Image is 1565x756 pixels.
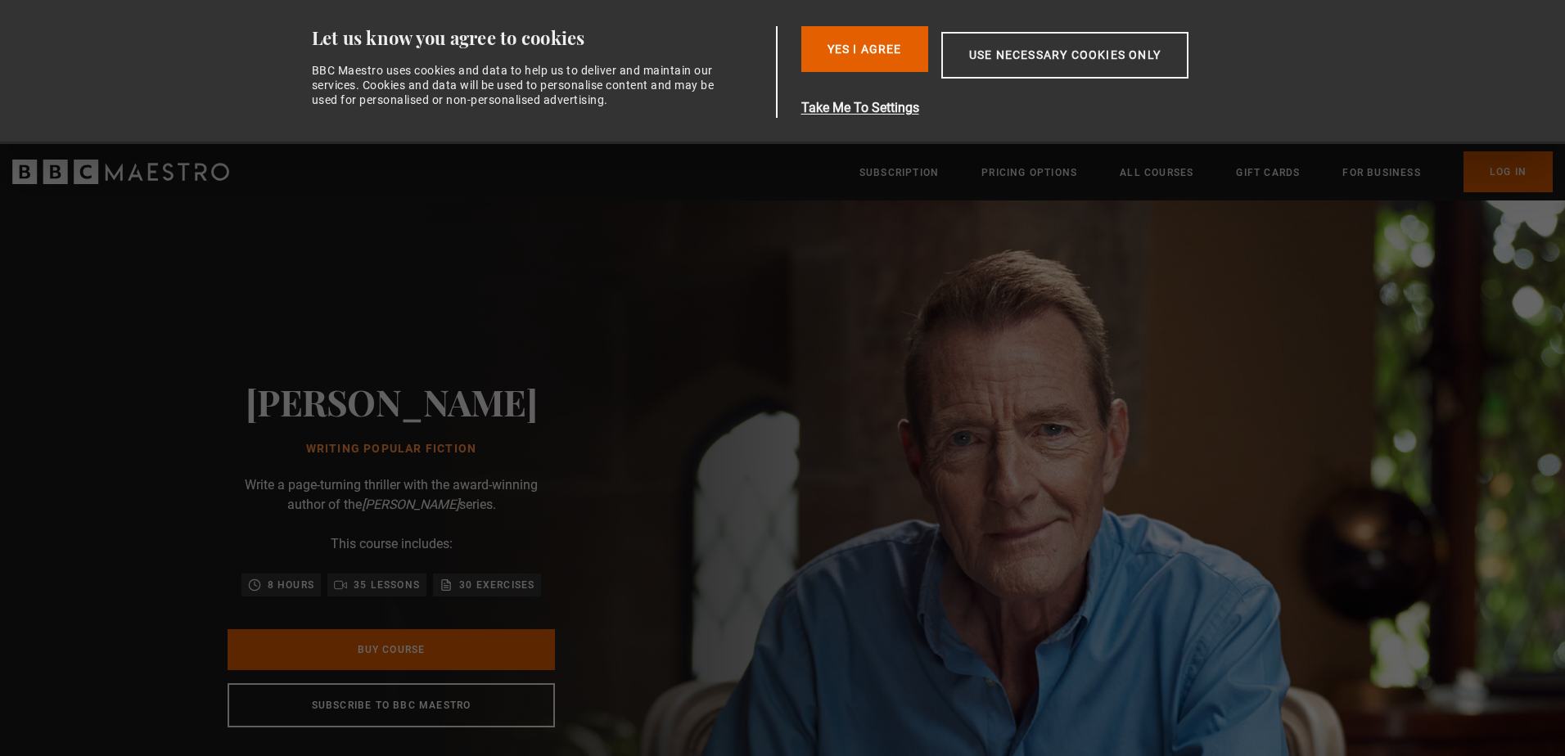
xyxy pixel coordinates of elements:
[1464,151,1553,192] a: Log In
[312,63,724,108] div: BBC Maestro uses cookies and data to help us to deliver and maintain our services. Cookies and da...
[941,32,1188,79] button: Use necessary cookies only
[362,497,459,512] i: [PERSON_NAME]
[228,683,555,727] a: Subscribe to BBC Maestro
[268,577,314,593] p: 8 hours
[228,475,555,515] p: Write a page-turning thriller with the award-winning author of the series.
[859,151,1553,192] nav: Primary
[228,629,555,670] a: Buy Course
[801,26,928,72] button: Yes I Agree
[354,577,420,593] p: 35 lessons
[246,443,538,456] h1: Writing Popular Fiction
[1120,164,1193,181] a: All Courses
[12,160,229,184] svg: BBC Maestro
[246,380,538,422] h2: [PERSON_NAME]
[1236,164,1300,181] a: Gift Cards
[801,98,1266,118] button: Take Me To Settings
[312,26,770,50] div: Let us know you agree to cookies
[459,577,534,593] p: 30 exercises
[331,534,453,554] p: This course includes:
[859,164,939,181] a: Subscription
[1342,164,1420,181] a: For business
[981,164,1077,181] a: Pricing Options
